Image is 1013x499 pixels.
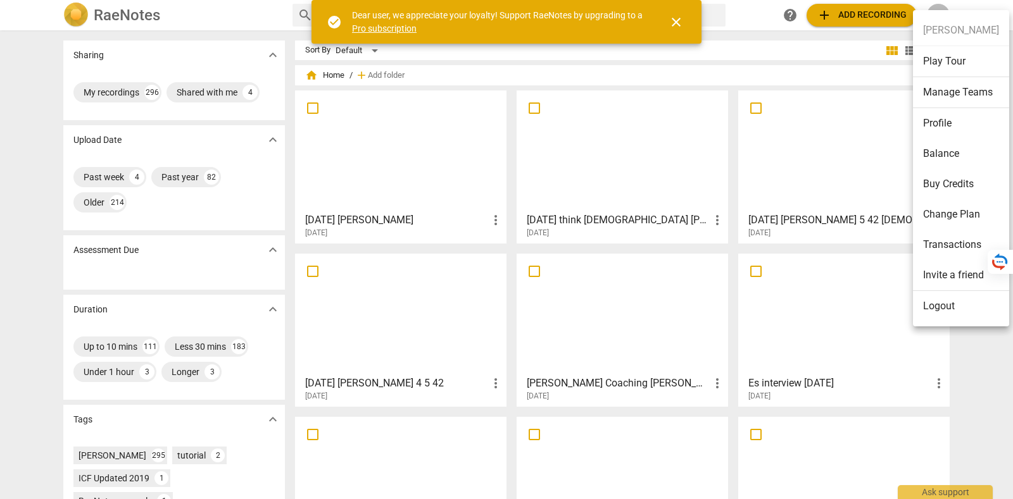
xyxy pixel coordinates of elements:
button: Close [661,7,691,37]
span: check_circle [327,15,342,30]
div: Dear user, we appreciate your loyalty! Support RaeNotes by upgrading to a [352,9,646,35]
li: Play Tour [913,46,1009,77]
a: Pro subscription [352,23,417,34]
span: close [669,15,684,30]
